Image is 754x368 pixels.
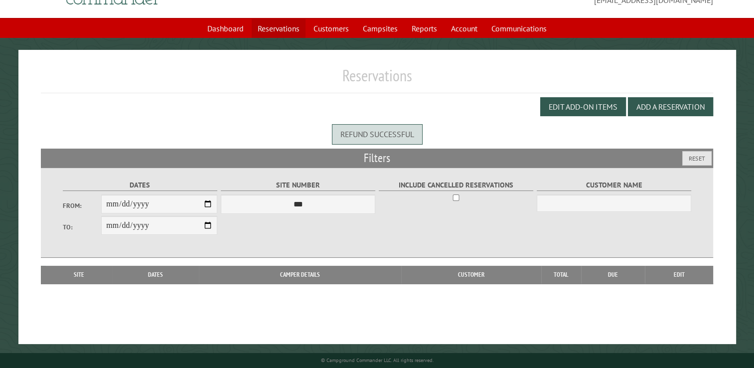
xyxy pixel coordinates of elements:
[379,180,534,191] label: Include Cancelled Reservations
[252,19,305,38] a: Reservations
[41,149,713,168] h2: Filters
[63,180,218,191] label: Dates
[332,124,423,144] div: Refund successful
[581,266,645,284] th: Due
[63,222,102,232] label: To:
[63,201,102,210] label: From:
[628,97,713,116] button: Add a Reservation
[682,151,712,166] button: Reset
[537,180,692,191] label: Customer Name
[307,19,355,38] a: Customers
[401,266,541,284] th: Customer
[112,266,199,284] th: Dates
[406,19,443,38] a: Reports
[540,97,626,116] button: Edit Add-on Items
[41,66,713,93] h1: Reservations
[445,19,483,38] a: Account
[199,266,401,284] th: Camper Details
[46,266,112,284] th: Site
[541,266,581,284] th: Total
[221,180,376,191] label: Site Number
[485,19,553,38] a: Communications
[321,357,434,364] small: © Campground Commander LLC. All rights reserved.
[201,19,250,38] a: Dashboard
[645,266,713,284] th: Edit
[357,19,404,38] a: Campsites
